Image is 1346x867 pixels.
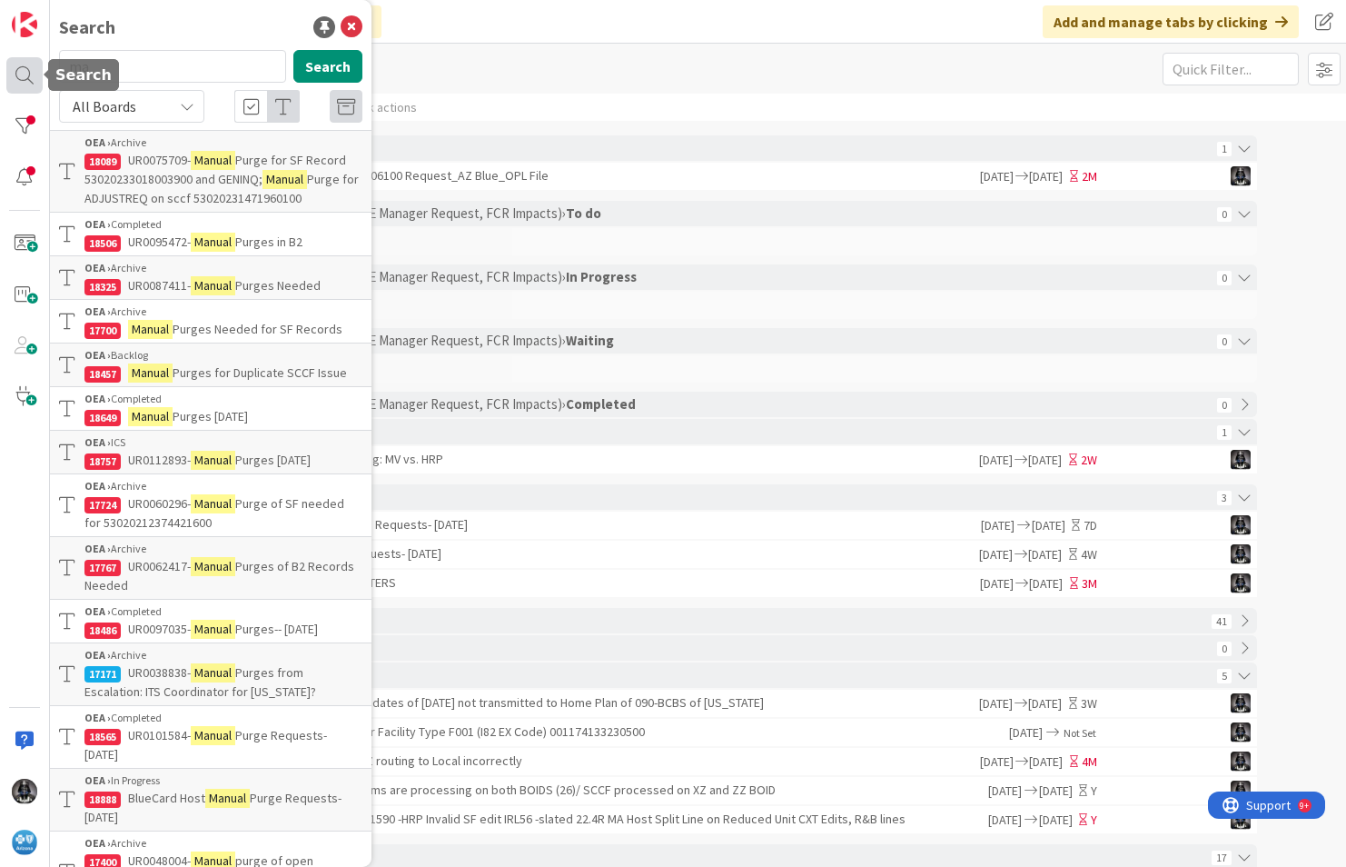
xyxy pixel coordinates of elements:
div: 4M [1082,752,1097,772]
span: 0 [1217,271,1232,285]
a: OEA ›Completed18486UR0097035-ManualPurges-- [DATE] [50,600,371,643]
a: 17865Change Control Request: 2306100 Request_AZ Blue_OPL File[DATE][DATE]2MKG [140,163,1257,190]
span: [DATE] [976,694,1013,713]
div: 18325 [84,279,121,295]
img: KG [1231,450,1251,470]
mark: Manual [191,451,235,470]
div: Change Control Request: 2306100 Request_AZ Blue_OPL File [176,163,977,190]
div: 17700 [84,323,121,339]
div: 3M [1082,574,1097,593]
span: Purges for Duplicate SCCF Issue [173,364,347,381]
div: No cards to display [140,355,1257,383]
span: [DATE] [986,811,1022,830]
div: In Progress [84,772,362,789]
div: Y [1091,811,1097,830]
a: 18869UR0115439-Configuration for Facility Type F001 (I82 EX Code) 001174133230500[DATE]Not SetKG [140,719,1257,746]
img: KG [1231,693,1251,713]
b: Completed [566,395,636,413]
img: KG [1231,166,1251,186]
div: 18486 [84,623,121,639]
div: BlueCard Host Manual Purge Requests- [DATE] [176,512,979,539]
span: [DATE] [1029,574,1065,593]
span: All Boards [73,97,136,115]
span: Purges in B2 [235,234,302,250]
div: Archive [84,260,362,276]
a: OEA ›Archive17171UR0038838-ManualPurges from Escalation: ITS Coordinator for [US_STATE]? [50,643,371,706]
mark: Manual [191,663,235,683]
span: [DATE] [1039,811,1074,830]
span: 0 [1217,398,1232,413]
b: OEA › [84,392,111,405]
span: [DATE] [1032,516,1068,535]
span: UR0062417- [128,558,191,574]
div: Create Ticket for Timely filing: MV vs. HRP [176,446,976,473]
div: UR0117341- HRP Cancel Requests- [DATE] [176,541,976,568]
input: Quick Filter... [1163,53,1299,85]
span: 41 [1212,614,1232,629]
span: 1 [1217,142,1232,156]
span: 1 [1217,425,1232,440]
span: Purges [DATE] [235,452,311,468]
span: [DATE] [1029,752,1065,772]
span: [DATE] [986,782,1022,801]
a: OEA ›Archive17700ManualPurges Needed for SF Records [50,300,371,343]
div: 3W [1081,694,1097,713]
span: UR0038838- [128,664,191,681]
div: No cards to display [140,228,1257,255]
div: 18089 [84,154,121,170]
div: Archive [84,541,362,557]
div: › WAITING › [180,663,1212,688]
b: OEA › [84,479,111,493]
span: UR0097035- [128,621,191,637]
b: OEA › [84,261,111,274]
img: KG [1231,810,1251,830]
a: 17821Create Ticket for Timely filing: MV vs. HRP[DATE][DATE]2WKG [140,446,1257,473]
h5: Search [55,66,112,84]
b: OEA › [84,135,111,149]
span: 0 [1217,642,1232,656]
b: OEA › [84,348,111,362]
b: To do [566,204,601,222]
b: OEA › [84,711,111,724]
img: avatar [12,830,37,855]
img: KG [1231,722,1251,742]
button: Search [293,50,362,83]
b: OEA › [84,773,111,787]
a: OEA ›Completed18506UR0095472-ManualPurges in B2 [50,213,371,255]
div: › NORMAL PRIORITY › [180,419,1212,444]
a: OEA ›Archive17767UR0062417-ManualPurges of B2 Records Needed [50,536,371,600]
img: KG [12,779,37,804]
b: OEA › [84,304,111,318]
div: Archive [84,135,362,151]
a: 6754DMD0059855 CR1272 INC0321590 -HRP Invalid SF edit IRL56 -slated 22.4R MA Host Split Line on R... [140,806,1257,833]
a: 18824UR0117341- HRP Cancel Requests- [DATE][DATE][DATE]4WKG [140,541,1257,568]
a: OEA ›Completed18565UR0101584-ManualPurge Requests- [DATE] [50,706,371,768]
div: 18506 [84,235,121,252]
span: UR0060296- [128,495,191,512]
span: [DATE] [979,516,1015,535]
div: 18649 [84,410,121,426]
div: ICS [84,434,362,451]
span: [DATE] [976,451,1013,470]
mark: Manual [191,494,235,513]
span: 5 [1217,669,1232,683]
div: No cards to display [140,292,1257,319]
mark: Manual [128,407,173,426]
span: UR0075709- [128,152,191,168]
span: Support [38,3,83,25]
span: [DATE] [977,167,1014,186]
mark: Manual [191,620,235,639]
div: 18565 [84,729,121,745]
span: Not Set [1064,726,1096,740]
span: UR0095472- [128,234,191,250]
img: KG [1231,544,1251,564]
b: OEA › [84,836,111,850]
mark: Manual [262,170,307,189]
b: OEA › [84,648,111,662]
div: › WAITING › [180,635,1212,661]
a: 18310UR0086761- Alpha Prefix XBZ routing to Local incorrectly[DATE][DATE]4MKG [140,748,1257,775]
a: OEA ›Archive17724UR0060296-ManualPurge of SF needed for 53020212374421600 [50,474,371,536]
div: UR0086761- Alpha Prefix XBZ routing to Local incorrectly [176,748,977,775]
img: Visit kanbanzone.com [12,12,37,37]
div: › HIGH PRIORITY (ELT Request, OE Manager Request, FCR Impacts) › [180,328,1212,354]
